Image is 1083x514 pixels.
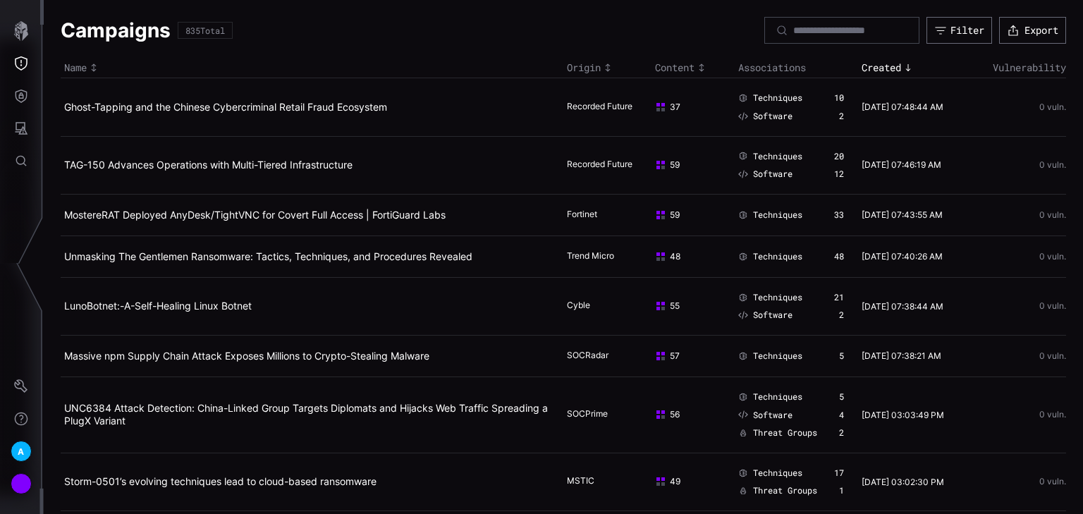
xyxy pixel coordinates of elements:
[655,251,721,262] div: 48
[950,24,984,37] div: Filter
[655,209,721,221] div: 59
[655,476,721,487] div: 49
[862,301,943,312] time: [DATE] 07:38:44 AM
[965,210,1066,220] div: 0 vuln.
[834,251,844,262] div: 48
[738,410,793,421] a: Software
[738,350,802,362] a: Techniques
[567,300,637,312] div: Cyble
[738,427,817,439] a: Threat Groups
[738,111,793,122] a: Software
[753,310,793,321] span: Software
[965,410,1066,420] div: 0 vuln.
[64,350,429,362] a: Massive npm Supply Chain Attack Exposes Millions to Crypto-Stealing Malware
[962,58,1066,78] th: Vulnerability
[738,251,802,262] a: Techniques
[64,101,387,113] a: Ghost-Tapping and the Chinese Cybercriminal Retail Fraud Ecosystem
[834,467,844,479] div: 17
[753,350,802,362] span: Techniques
[567,475,637,488] div: MSTIC
[965,301,1066,311] div: 0 vuln.
[738,310,793,321] a: Software
[655,159,721,171] div: 59
[64,402,548,427] a: UNC6384 Attack Detection: China-Linked Group Targets Diplomats and Hijacks Web Traffic Spreading ...
[862,477,944,487] time: [DATE] 03:02:30 PM
[61,18,171,43] h1: Campaigns
[862,350,941,361] time: [DATE] 07:38:21 AM
[753,111,793,122] span: Software
[834,292,844,303] div: 21
[655,102,721,113] div: 37
[999,17,1066,44] button: Export
[738,151,802,162] a: Techniques
[1,435,42,467] button: A
[185,26,225,35] div: 835 Total
[753,92,802,104] span: Techniques
[839,111,844,122] div: 2
[64,209,446,221] a: MostereRAT Deployed AnyDesk/TightVNC for Covert Full Access | FortiGuard Labs
[753,251,802,262] span: Techniques
[862,209,943,220] time: [DATE] 07:43:55 AM
[655,300,721,312] div: 55
[64,159,353,171] a: TAG-150 Advances Operations with Multi-Tiered Infrastructure
[862,251,943,262] time: [DATE] 07:40:26 AM
[753,209,802,221] span: Techniques
[862,102,943,112] time: [DATE] 07:48:44 AM
[834,92,844,104] div: 10
[753,292,802,303] span: Techniques
[567,61,648,74] div: Toggle sort direction
[839,485,844,496] div: 1
[64,475,377,487] a: Storm-0501’s evolving techniques lead to cloud-based ransomware
[567,408,637,421] div: SOCPrime
[18,444,24,459] span: A
[753,410,793,421] span: Software
[567,209,637,221] div: Fortinet
[567,350,637,362] div: SOCRadar
[965,477,1066,487] div: 0 vuln.
[738,209,802,221] a: Techniques
[834,169,844,180] div: 12
[839,310,844,321] div: 2
[64,250,472,262] a: Unmasking The Gentlemen Ransomware: Tactics, Techniques, and Procedures Revealed
[862,410,944,420] time: [DATE] 03:03:49 PM
[834,151,844,162] div: 20
[862,159,941,170] time: [DATE] 07:46:19 AM
[839,350,844,362] div: 5
[738,292,802,303] a: Techniques
[839,427,844,439] div: 2
[655,61,731,74] div: Toggle sort direction
[965,160,1066,170] div: 0 vuln.
[926,17,992,44] button: Filter
[753,169,793,180] span: Software
[738,169,793,180] a: Software
[738,92,802,104] a: Techniques
[965,351,1066,361] div: 0 vuln.
[753,391,802,403] span: Techniques
[834,209,844,221] div: 33
[862,61,958,74] div: Toggle sort direction
[64,61,560,74] div: Toggle sort direction
[738,467,802,479] a: Techniques
[753,467,802,479] span: Techniques
[839,391,844,403] div: 5
[567,159,637,171] div: Recorded Future
[738,485,817,496] a: Threat Groups
[753,485,817,496] span: Threat Groups
[965,102,1066,112] div: 0 vuln.
[735,58,858,78] th: Associations
[738,391,802,403] a: Techniques
[753,427,817,439] span: Threat Groups
[567,250,637,263] div: Trend Micro
[965,252,1066,262] div: 0 vuln.
[655,409,721,420] div: 56
[655,350,721,362] div: 57
[567,101,637,114] div: Recorded Future
[753,151,802,162] span: Techniques
[64,300,252,312] a: LunoBotnet:-A-Self-Healing Linux Botnet
[839,410,844,421] div: 4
